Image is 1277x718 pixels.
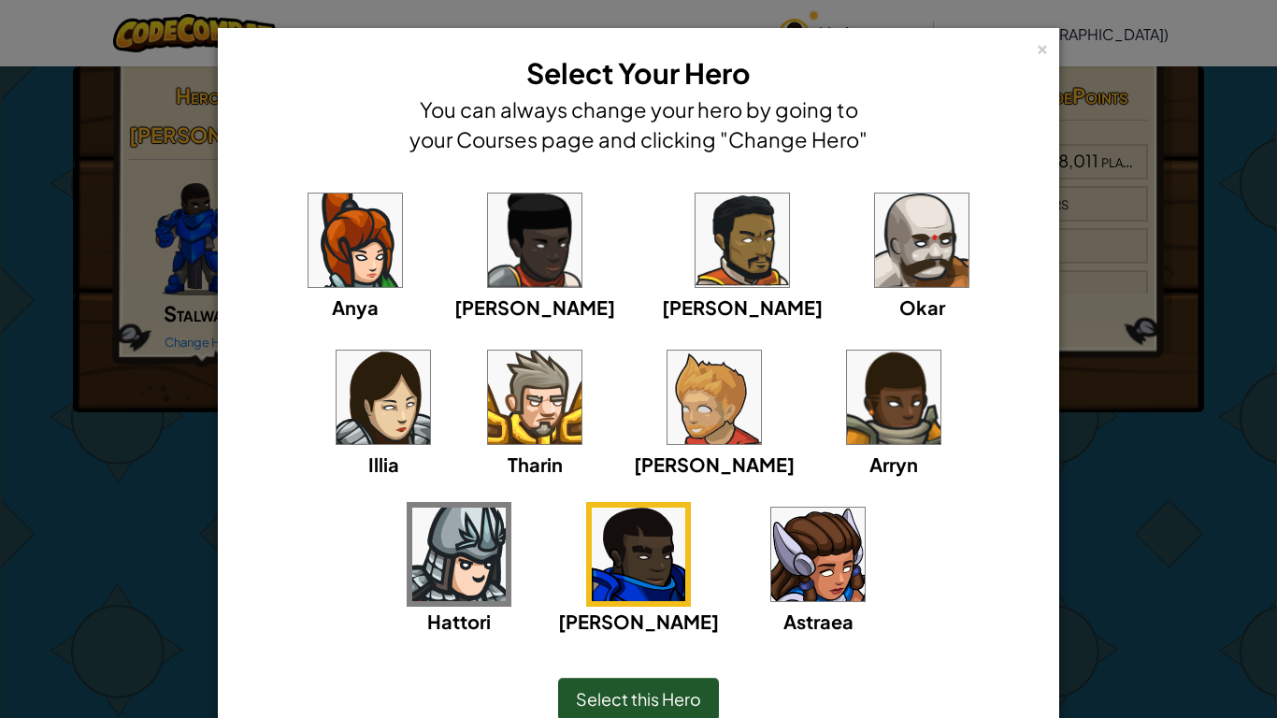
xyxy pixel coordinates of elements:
span: [PERSON_NAME] [454,295,615,319]
span: [PERSON_NAME] [662,295,823,319]
img: portrait.png [308,194,402,287]
span: Tharin [508,452,563,476]
img: portrait.png [337,351,430,444]
span: Arryn [869,452,918,476]
h3: Select Your Hero [405,52,872,94]
img: portrait.png [847,351,940,444]
img: portrait.png [667,351,761,444]
img: portrait.png [488,351,581,444]
img: portrait.png [875,194,969,287]
span: Hattori [427,610,491,633]
img: portrait.png [771,508,865,601]
img: portrait.png [592,508,685,601]
img: portrait.png [488,194,581,287]
span: [PERSON_NAME] [558,610,719,633]
span: Anya [332,295,379,319]
span: [PERSON_NAME] [634,452,795,476]
span: Astraea [783,610,854,633]
img: portrait.png [412,508,506,601]
img: portrait.png [696,194,789,287]
div: × [1036,36,1049,56]
span: Okar [899,295,945,319]
span: Illia [368,452,399,476]
h4: You can always change your hero by going to your Courses page and clicking "Change Hero" [405,94,872,154]
span: Select this Hero [576,688,701,710]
